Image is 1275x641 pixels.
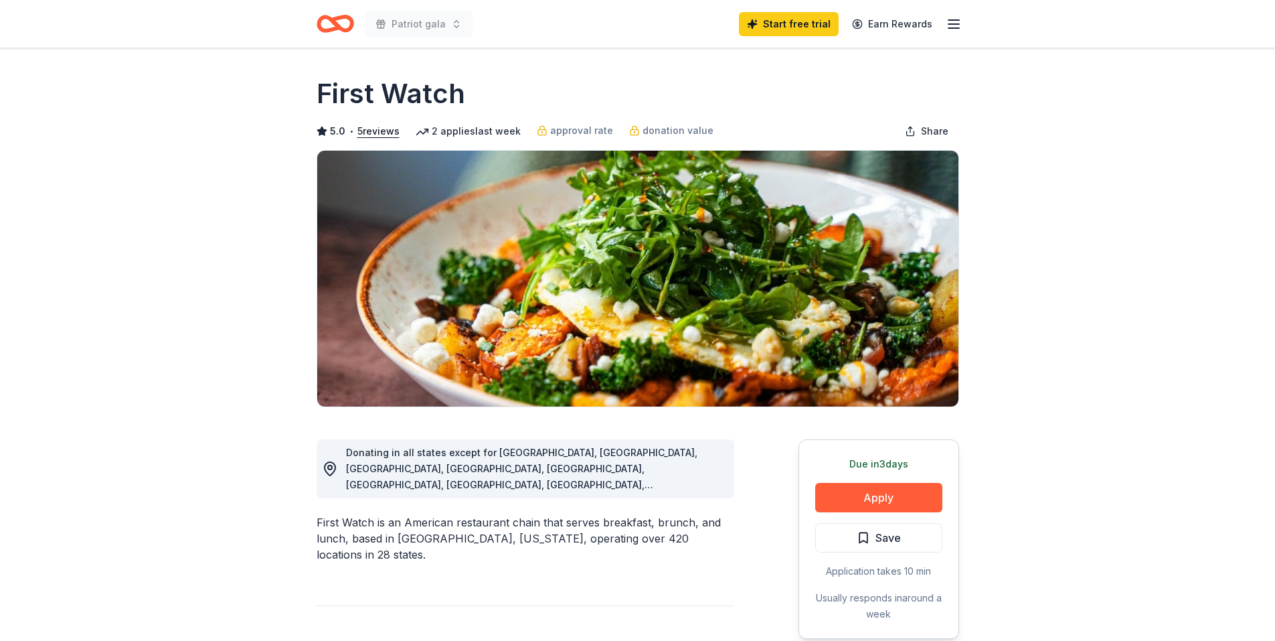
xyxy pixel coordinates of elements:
div: Application takes 10 min [815,563,942,579]
button: Share [894,118,959,145]
div: Due in 3 days [815,456,942,472]
h1: First Watch [317,75,465,113]
span: • [349,126,353,137]
span: donation value [643,123,713,139]
div: Usually responds in around a week [815,590,942,622]
span: Patriot gala [392,16,446,32]
a: approval rate [537,123,613,139]
a: Home [317,8,354,40]
button: Save [815,523,942,553]
span: Save [875,529,901,547]
a: Start free trial [739,12,839,36]
span: 5.0 [330,123,345,139]
span: approval rate [550,123,613,139]
div: First Watch is an American restaurant chain that serves breakfast, brunch, and lunch, based in [G... [317,514,734,563]
span: Donating in all states except for [GEOGRAPHIC_DATA], [GEOGRAPHIC_DATA], [GEOGRAPHIC_DATA], [GEOGR... [346,447,697,571]
button: 5reviews [357,123,400,139]
img: Image for First Watch [317,151,958,407]
a: donation value [629,123,713,139]
button: Patriot gala [365,11,473,38]
a: Earn Rewards [844,12,940,36]
button: Apply [815,483,942,512]
div: 2 applies last week [416,123,521,139]
span: Share [921,123,948,139]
